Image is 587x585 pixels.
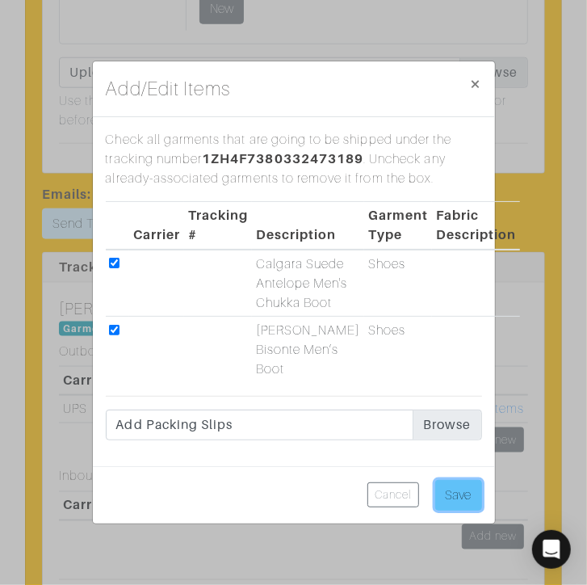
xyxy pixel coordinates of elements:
[106,74,231,103] h4: Add/Edit Items
[367,482,418,507] a: Cancel
[252,250,364,317] td: Calgara Suede Antelope Men's Chukka Boot
[364,317,432,383] td: Shoes
[470,73,482,95] span: ×
[202,151,363,166] span: 1ZH4F7380332473189
[435,480,482,511] input: Save
[364,202,432,250] th: Garment Type
[252,202,364,250] th: Description
[184,202,252,250] th: Tracking #
[364,250,432,317] td: Shoes
[129,202,184,250] th: Carrier
[532,530,571,569] div: Open Intercom Messenger
[252,317,364,383] td: [PERSON_NAME] Bisonte Men’s Boot
[106,130,482,188] p: Check all garments that are going to be shipped under the tracking number . Uncheck any already-a...
[432,202,520,250] th: Fabric Description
